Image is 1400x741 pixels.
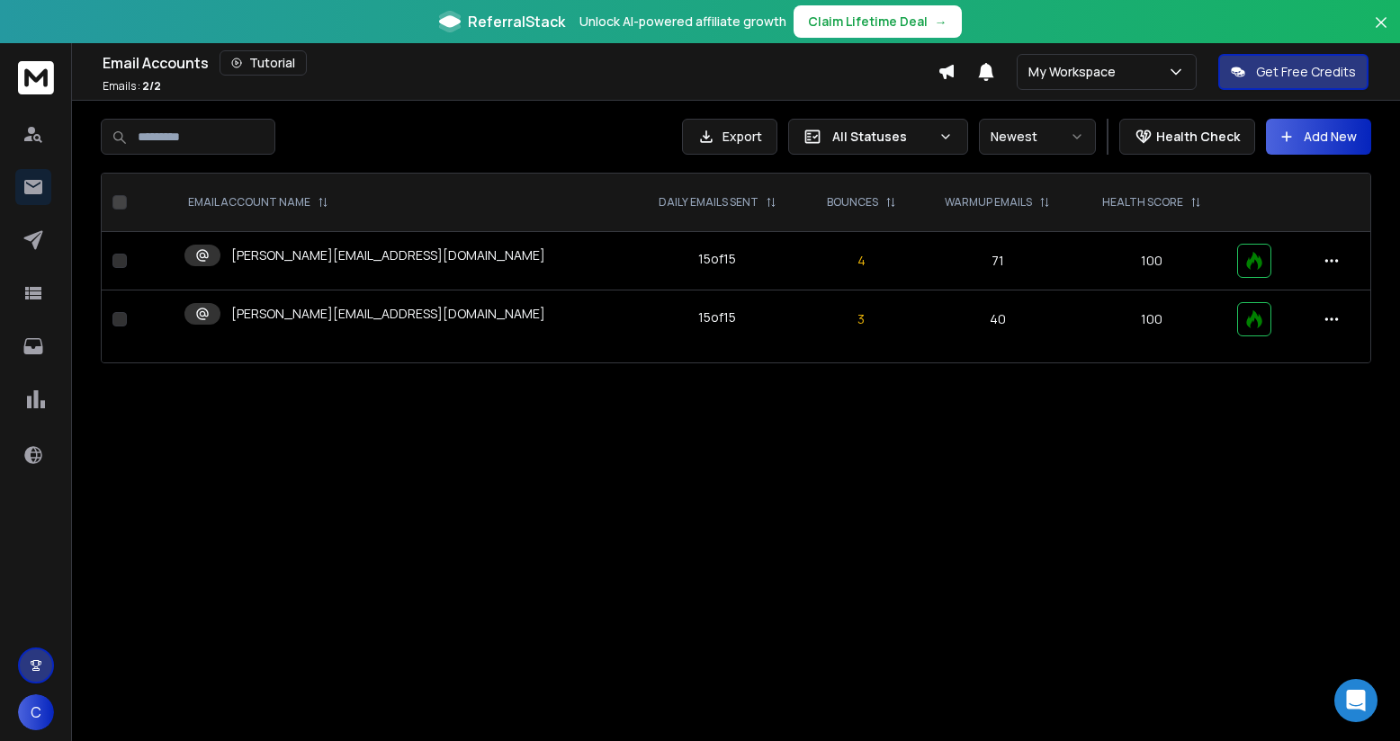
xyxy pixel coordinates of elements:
p: Get Free Credits [1256,63,1356,81]
button: Tutorial [220,50,307,76]
p: [PERSON_NAME][EMAIL_ADDRESS][DOMAIN_NAME] [231,246,545,264]
button: C [18,694,54,730]
div: Open Intercom Messenger [1334,679,1378,722]
p: Unlock AI-powered affiliate growth [579,13,786,31]
button: Health Check [1119,119,1255,155]
button: Claim Lifetime Deal→ [794,5,962,38]
p: 4 [814,252,908,270]
p: WARMUP EMAILS [945,195,1032,210]
div: 15 of 15 [698,250,736,268]
div: Email Accounts [103,50,938,76]
div: EMAIL ACCOUNT NAME [188,195,328,210]
p: DAILY EMAILS SENT [659,195,758,210]
span: → [935,13,947,31]
button: Close banner [1369,11,1393,54]
td: 71 [919,232,1076,290]
td: 100 [1076,232,1226,290]
button: Add New [1266,119,1371,155]
p: [PERSON_NAME][EMAIL_ADDRESS][DOMAIN_NAME] [231,305,545,323]
div: 15 of 15 [698,308,736,326]
button: Export [682,119,777,155]
p: Health Check [1156,128,1240,146]
p: My Workspace [1028,63,1123,81]
p: Emails : [103,79,161,94]
td: 40 [919,290,1076,349]
p: BOUNCES [827,195,878,210]
span: ReferralStack [468,11,565,32]
p: 3 [814,310,908,328]
button: Get Free Credits [1218,54,1369,90]
p: HEALTH SCORE [1102,195,1183,210]
p: All Statuses [832,128,931,146]
span: 2 / 2 [142,78,161,94]
td: 100 [1076,290,1226,349]
button: Newest [979,119,1096,155]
